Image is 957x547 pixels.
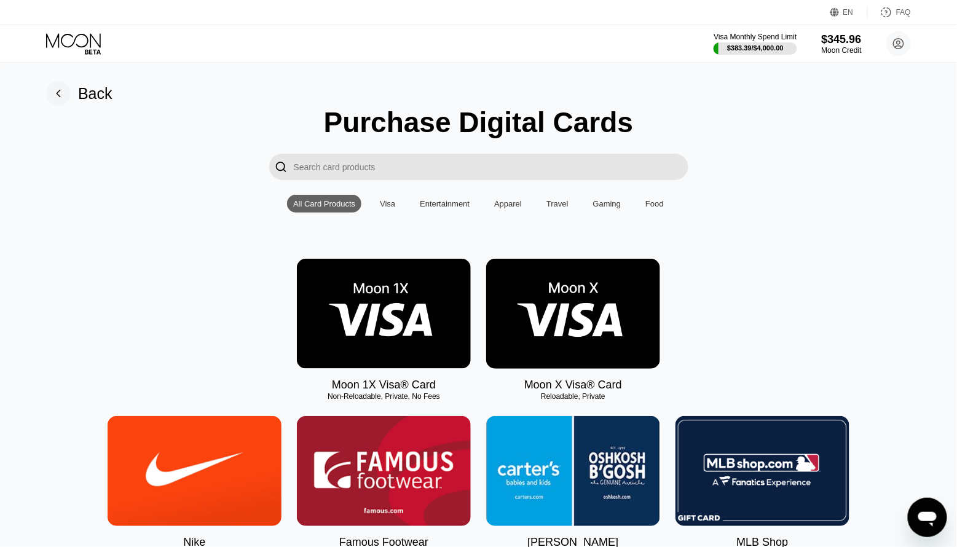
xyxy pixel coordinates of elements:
[843,8,854,17] div: EN
[546,199,569,208] div: Travel
[727,44,784,52] div: $383.39 / $4,000.00
[324,106,634,139] div: Purchase Digital Cards
[822,46,862,55] div: Moon Credit
[714,33,797,55] div: Visa Monthly Spend Limit$383.39/$4,000.00
[639,195,670,213] div: Food
[78,85,112,103] div: Back
[486,392,660,401] div: Reloadable, Private
[374,195,401,213] div: Visa
[587,195,628,213] div: Gaming
[540,195,575,213] div: Travel
[896,8,911,17] div: FAQ
[420,199,470,208] div: Entertainment
[868,6,911,18] div: FAQ
[380,199,395,208] div: Visa
[269,154,294,180] div: 
[297,392,471,401] div: Non-Reloadable, Private, No Fees
[714,33,797,41] div: Visa Monthly Spend Limit
[524,379,622,392] div: Moon X Visa® Card
[830,6,868,18] div: EN
[46,81,112,106] div: Back
[287,195,361,213] div: All Card Products
[414,195,476,213] div: Entertainment
[275,160,288,174] div: 
[293,199,355,208] div: All Card Products
[488,195,528,213] div: Apparel
[494,199,522,208] div: Apparel
[645,199,664,208] div: Food
[822,33,862,55] div: $345.96Moon Credit
[294,154,688,180] input: Search card products
[593,199,621,208] div: Gaming
[822,33,862,46] div: $345.96
[332,379,436,392] div: Moon 1X Visa® Card
[908,498,947,537] iframe: Кнопка запуска окна обмена сообщениями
